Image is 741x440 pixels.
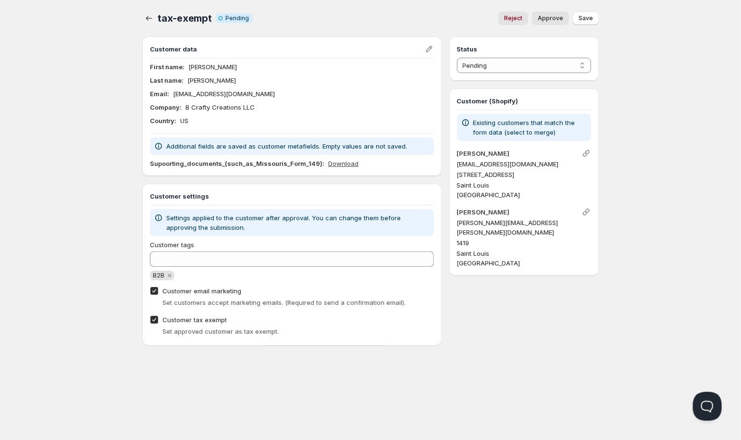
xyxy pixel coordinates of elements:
[150,76,184,84] b: Last name :
[162,299,406,306] span: Set customers accept marketing emails. (Required to send a confirmation email).
[457,239,469,247] span: 1419
[573,12,599,25] button: Save
[185,102,255,112] p: B Crafty Creations LLC
[153,272,164,279] span: B2B
[180,116,188,126] p: US
[579,14,593,22] span: Save
[457,150,510,157] a: [PERSON_NAME]
[165,271,174,280] button: Remove B2B
[188,62,237,72] p: [PERSON_NAME]
[457,218,591,237] p: [PERSON_NAME][EMAIL_ADDRESS][PERSON_NAME][DOMAIN_NAME]
[150,160,324,167] b: Supoorting_documents_(such_as_Missouris_Form_149) :
[532,12,569,25] button: Approve
[150,191,434,201] h3: Customer settings
[457,208,510,216] a: [PERSON_NAME]
[457,181,520,199] span: Saint Louis [GEOGRAPHIC_DATA]
[538,14,563,22] span: Approve
[422,42,436,56] button: Edit
[187,75,236,85] p: [PERSON_NAME]
[162,327,279,335] span: Set approved customer as tax exempt.
[457,171,515,178] span: [STREET_ADDRESS]
[457,96,591,106] h3: Customer (Shopify)
[150,44,424,54] h3: Customer data
[504,14,522,22] span: Reject
[166,213,430,232] p: Settings applied to the customer after approval. You can change them before approving the submiss...
[150,63,185,71] b: First name :
[150,117,176,125] b: Country :
[162,287,241,295] span: Customer email marketing
[150,241,194,249] span: Customer tags
[457,250,520,267] span: Saint Louis [GEOGRAPHIC_DATA]
[166,141,407,151] p: Additional fields are saved as customer metafields. Empty values are not saved.
[150,103,182,111] b: Company :
[498,12,528,25] button: Reject
[580,205,593,219] button: Link
[457,44,591,54] h3: Status
[457,159,591,169] p: [EMAIL_ADDRESS][DOMAIN_NAME]
[150,90,169,98] b: Email :
[158,13,212,24] span: tax-exempt
[328,159,358,168] a: Download
[473,118,587,137] p: Existing customers that match the form data (select to merge)
[173,89,275,99] p: [EMAIL_ADDRESS][DOMAIN_NAME]
[693,392,722,421] iframe: Help Scout Beacon - Open
[162,316,227,324] span: Customer tax exempt
[225,14,249,22] span: Pending
[580,147,593,160] button: Link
